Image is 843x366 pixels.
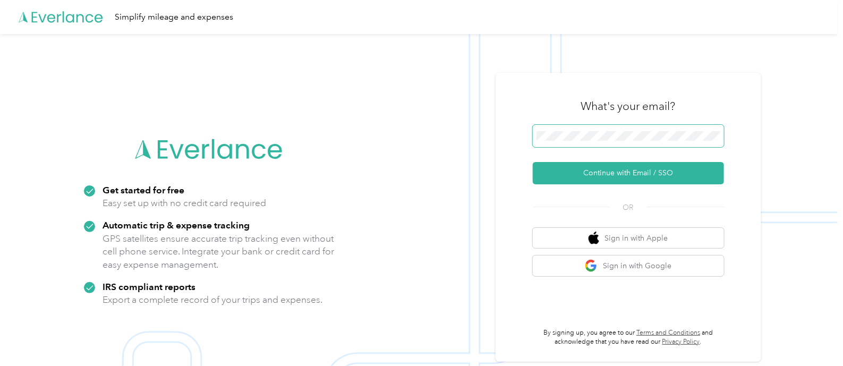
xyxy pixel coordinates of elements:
[103,281,195,292] strong: IRS compliant reports
[589,232,599,245] img: apple logo
[533,228,724,249] button: apple logoSign in with Apple
[533,328,724,347] p: By signing up, you agree to our and acknowledge that you have read our .
[636,329,700,337] a: Terms and Conditions
[533,162,724,184] button: Continue with Email / SSO
[103,293,322,307] p: Export a complete record of your trips and expenses.
[115,11,233,24] div: Simplify mileage and expenses
[103,219,250,231] strong: Automatic trip & expense tracking
[103,184,184,195] strong: Get started for free
[533,256,724,276] button: google logoSign in with Google
[662,338,700,346] a: Privacy Policy
[585,259,598,273] img: google logo
[610,202,647,213] span: OR
[581,99,676,114] h3: What's your email?
[103,197,266,210] p: Easy set up with no credit card required
[103,232,335,271] p: GPS satellites ensure accurate trip tracking even without cell phone service. Integrate your bank...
